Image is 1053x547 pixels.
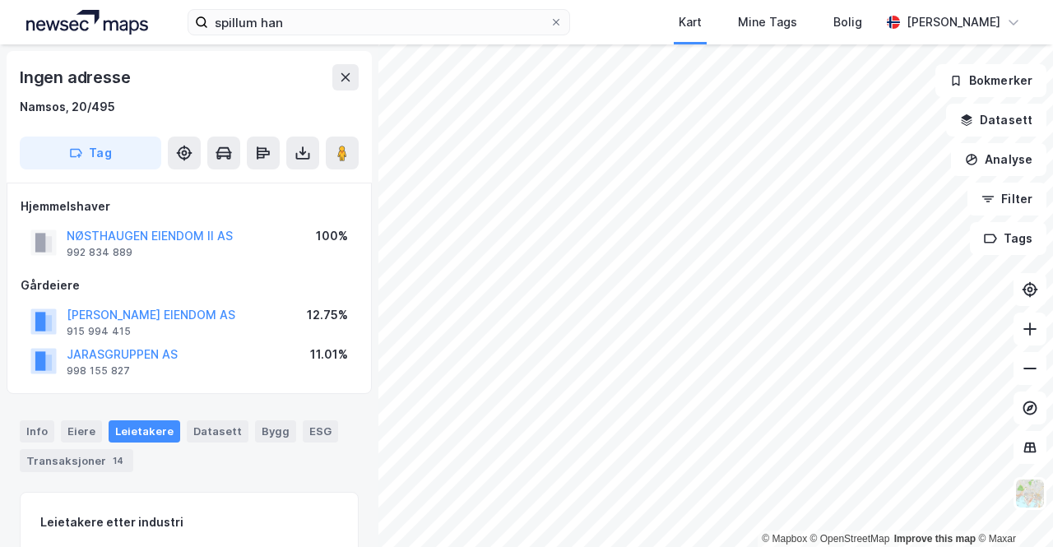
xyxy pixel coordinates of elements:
[971,468,1053,547] div: Kontrollprogram for chat
[67,364,130,378] div: 998 155 827
[20,137,161,169] button: Tag
[833,12,862,32] div: Bolig
[303,420,338,442] div: ESG
[26,10,148,35] img: logo.a4113a55bc3d86da70a041830d287a7e.svg
[738,12,797,32] div: Mine Tags
[679,12,702,32] div: Kart
[20,449,133,472] div: Transaksjoner
[971,468,1053,547] iframe: Chat Widget
[810,533,890,545] a: OpenStreetMap
[946,104,1046,137] button: Datasett
[907,12,1000,32] div: [PERSON_NAME]
[187,420,248,442] div: Datasett
[20,97,115,117] div: Namsos, 20/495
[894,533,976,545] a: Improve this map
[310,345,348,364] div: 11.01%
[967,183,1046,216] button: Filter
[21,276,358,295] div: Gårdeiere
[255,420,296,442] div: Bygg
[40,512,338,532] div: Leietakere etter industri
[109,420,180,442] div: Leietakere
[61,420,102,442] div: Eiere
[67,246,132,259] div: 992 834 889
[21,197,358,216] div: Hjemmelshaver
[935,64,1046,97] button: Bokmerker
[109,452,127,469] div: 14
[208,10,550,35] input: Søk på adresse, matrikkel, gårdeiere, leietakere eller personer
[970,222,1046,255] button: Tags
[307,305,348,325] div: 12.75%
[20,420,54,442] div: Info
[316,226,348,246] div: 100%
[67,325,131,338] div: 915 994 415
[951,143,1046,176] button: Analyse
[762,533,807,545] a: Mapbox
[20,64,133,90] div: Ingen adresse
